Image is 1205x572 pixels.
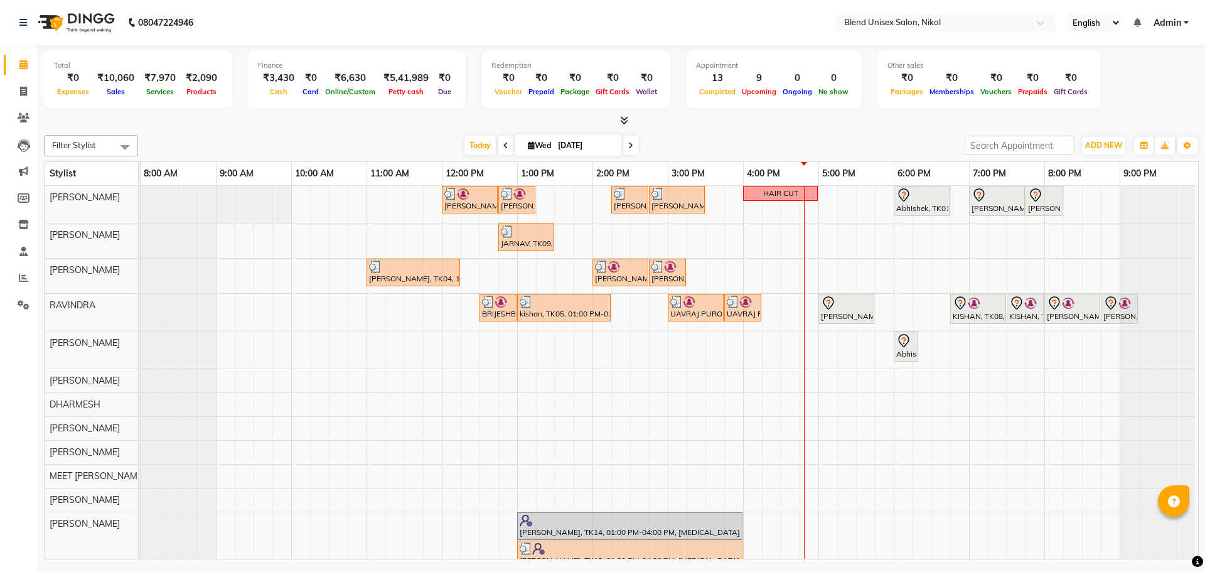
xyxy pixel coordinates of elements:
span: [PERSON_NAME] [50,337,120,348]
a: 9:00 PM [1120,165,1160,183]
span: [PERSON_NAME] [50,264,120,276]
div: Abhishek, TK01, 06:00 PM-06:20 PM, Threding (Eyebrow/Uperlips/ Chain/Neck/FoeHead/Jawline/SideLock) [895,333,917,360]
input: Search Appointment [965,136,1074,155]
span: No show [815,87,852,96]
div: ₹0 [491,71,525,85]
div: [PERSON_NAME], TK02, 07:00 PM-07:45 PM, Hair Cut [DEMOGRAPHIC_DATA] [970,188,1024,214]
span: [PERSON_NAME] [50,423,120,434]
span: [PERSON_NAME] [50,375,120,386]
a: 7:00 PM [970,165,1009,183]
span: Prepaid [525,87,557,96]
div: ₹0 [299,71,322,85]
a: 5:00 PM [819,165,859,183]
div: kishan, TK05, 01:00 PM-02:15 PM, Hair Cut [DEMOGRAPHIC_DATA],[PERSON_NAME] [518,296,609,320]
div: 0 [779,71,815,85]
a: 3:00 PM [668,165,708,183]
input: 2025-09-03 [554,136,617,155]
div: KISHAN, TK08, 07:30 PM-08:00 PM, [PERSON_NAME] [1008,296,1042,322]
div: 13 [696,71,739,85]
div: [PERSON_NAME], TK06, 02:00 PM-02:45 PM, Hair Cut [DEMOGRAPHIC_DATA] [594,261,647,284]
span: Gift Cards [1051,87,1091,96]
a: 2:00 PM [593,165,633,183]
a: 4:00 PM [744,165,783,183]
div: UAVRAJ PUROHIT, TK12, 03:45 PM-04:15 PM, [PERSON_NAME] [726,296,760,320]
span: Expenses [54,87,92,96]
span: Cash [267,87,291,96]
span: Sales [104,87,128,96]
div: [PERSON_NAME], TK02, 07:45 PM-08:15 PM, [PERSON_NAME] [1027,188,1061,214]
span: Packages [887,87,926,96]
span: Completed [696,87,739,96]
div: ₹5,41,989 [378,71,434,85]
span: [PERSON_NAME] [50,446,120,458]
button: ADD NEW [1082,137,1125,154]
span: Voucher [491,87,525,96]
div: Other sales [887,60,1091,71]
div: Finance [258,60,456,71]
div: [PERSON_NAME], TK11, 02:15 PM-02:45 PM, [PERSON_NAME] [613,188,647,212]
span: Vouchers [977,87,1015,96]
span: Ongoing [779,87,815,96]
span: MEET [PERSON_NAME] [50,470,145,482]
span: Package [557,87,592,96]
div: ₹0 [557,71,592,85]
div: KISHAN, TK08, 06:45 PM-07:30 PM, Hair Cut [DEMOGRAPHIC_DATA] [951,296,1005,322]
span: Stylist [50,168,76,179]
span: Wed [525,141,554,150]
span: Petty cash [385,87,427,96]
span: [PERSON_NAME] [50,229,120,240]
a: 1:00 PM [518,165,557,183]
span: Today [464,136,496,155]
span: [PERSON_NAME] [50,494,120,505]
a: 11:00 AM [367,165,412,183]
span: Admin [1154,16,1181,30]
span: [PERSON_NAME] [50,518,120,529]
span: Gift Cards [592,87,633,96]
div: ₹0 [633,71,660,85]
div: 9 [739,71,779,85]
span: ADD NEW [1085,141,1122,150]
span: Services [143,87,177,96]
div: Total [54,60,222,71]
div: ₹0 [887,71,926,85]
span: Card [299,87,322,96]
div: [PERSON_NAME], TK06, 02:45 PM-03:15 PM, [PERSON_NAME] [650,261,685,284]
span: Upcoming [739,87,779,96]
span: Wallet [633,87,660,96]
div: JARNAV, TK09, 12:45 PM-01:30 PM, Hair Cut [DEMOGRAPHIC_DATA] [500,225,553,249]
div: [PERSON_NAME], TK04, 11:00 AM-12:15 PM, Hair Cut [DEMOGRAPHIC_DATA],[PERSON_NAME] [368,261,459,284]
b: 08047224946 [138,5,193,40]
div: ₹0 [434,71,456,85]
a: 8:00 PM [1045,165,1084,183]
div: ₹0 [926,71,977,85]
div: Appointment [696,60,852,71]
div: ₹2,090 [181,71,222,85]
a: 12:00 PM [442,165,487,183]
span: Memberships [926,87,977,96]
div: ₹3,430 [258,71,299,85]
a: 10:00 AM [292,165,337,183]
a: 9:00 AM [217,165,257,183]
div: ₹10,060 [92,71,139,85]
a: 8:00 AM [141,165,181,183]
span: DHARMESH [50,399,100,410]
div: [PERSON_NAME], TK13, 01:00 PM-04:00 PM, [MEDICAL_DATA] Medium [518,542,741,566]
div: [PERSON_NAME], TK03, 12:45 PM-01:15 PM, [PERSON_NAME] [500,188,534,212]
div: [PERSON_NAME], TK15, 08:00 PM-08:45 PM, Hair Cut [DEMOGRAPHIC_DATA] [1046,296,1099,322]
div: Redemption [491,60,660,71]
img: logo [32,5,118,40]
div: ₹7,970 [139,71,181,85]
span: [PERSON_NAME] [50,192,120,203]
div: Abhishek, TK01, 06:00 PM-06:45 PM, Hair Cut [DEMOGRAPHIC_DATA] [895,188,948,214]
span: Due [435,87,454,96]
span: Prepaids [1015,87,1051,96]
div: ₹0 [1015,71,1051,85]
span: Filter Stylist [52,140,96,150]
div: ₹0 [977,71,1015,85]
div: ₹0 [1051,71,1091,85]
div: ₹0 [525,71,557,85]
div: [PERSON_NAME], TK15, 08:45 PM-09:15 PM, [PERSON_NAME] [1102,296,1137,322]
div: HAIR CUT [763,188,798,199]
div: BRIJESHBHAI, TK07, 12:30 PM-01:00 PM, [PERSON_NAME] [481,296,515,320]
span: RAVINDRA [50,299,95,311]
